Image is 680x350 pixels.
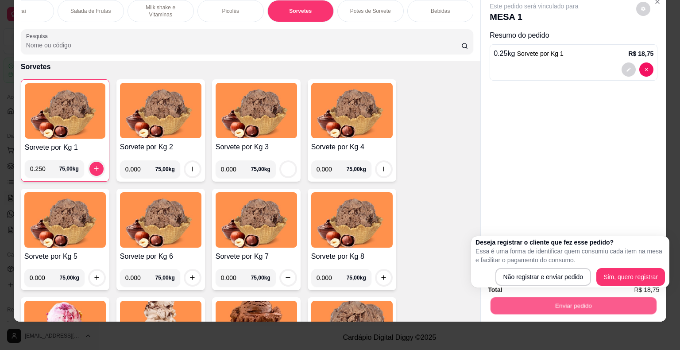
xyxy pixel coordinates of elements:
p: Milk shake e Vitaminas [135,4,186,18]
img: product-image [216,83,297,138]
span: R$ 18,75 [634,285,659,295]
span: Sorvete por Kg 1 [517,50,564,57]
p: MESA 1 [490,11,578,23]
button: increase-product-quantity [185,271,200,285]
p: R$ 18,75 [628,49,653,58]
h4: Sorvete por Kg 3 [216,142,297,152]
button: Não registrar e enviar pedido [495,268,591,286]
img: product-image [25,83,105,139]
h4: Sorvete por Kg 8 [311,251,393,262]
button: increase-product-quantity [90,271,104,285]
strong: Total [488,286,502,293]
p: Picolés [222,8,239,15]
p: Essa é uma forma de identificar quem consumiu cada item na mesa e facilitar o pagamento do consumo. [475,247,665,264]
h2: Deseja registrar o cliente que fez esse pedido? [475,238,665,247]
h4: Sorvete por Kg 1 [25,142,105,153]
p: Resumo do pedido [490,30,657,41]
button: decrease-product-quantity [622,62,636,77]
img: product-image [24,192,106,248]
button: Enviar pedido [491,297,657,315]
p: 0.25 kg [494,48,564,59]
input: Pesquisa [26,41,461,50]
input: 0.00 [221,269,251,287]
p: Açaí [15,8,26,15]
input: 0.00 [125,160,155,178]
p: Sorvetes [289,8,312,15]
img: product-image [120,192,201,248]
input: 0.00 [125,269,155,287]
input: 0.00 [30,160,59,178]
label: Pesquisa [26,32,51,40]
h4: Sorvete por Kg 2 [120,142,201,152]
input: 0.00 [221,160,251,178]
input: 0.00 [317,269,347,287]
h4: Sorvete por Kg 5 [24,251,106,262]
img: product-image [216,192,297,248]
p: Sorvetes [21,62,474,72]
button: increase-product-quantity [377,162,391,176]
input: 0.00 [30,269,60,287]
input: 0.00 [317,160,347,178]
button: increase-product-quantity [377,271,391,285]
h4: Sorvete por Kg 7 [216,251,297,262]
h4: Sorvete por Kg 4 [311,142,393,152]
img: product-image [311,192,393,248]
button: increase-product-quantity [281,162,295,176]
button: Sim, quero registrar [596,268,665,286]
button: decrease-product-quantity [636,2,650,16]
button: increase-product-quantity [281,271,295,285]
p: Salada de Frutas [70,8,111,15]
p: Este pedido será vinculado para [490,2,578,11]
img: product-image [120,83,201,138]
p: Bebidas [431,8,450,15]
p: Potes de Sorvete [350,8,391,15]
h4: Sorvete por Kg 6 [120,251,201,262]
button: increase-product-quantity [89,162,104,176]
button: increase-product-quantity [185,162,200,176]
img: product-image [311,83,393,138]
button: decrease-product-quantity [639,62,653,77]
